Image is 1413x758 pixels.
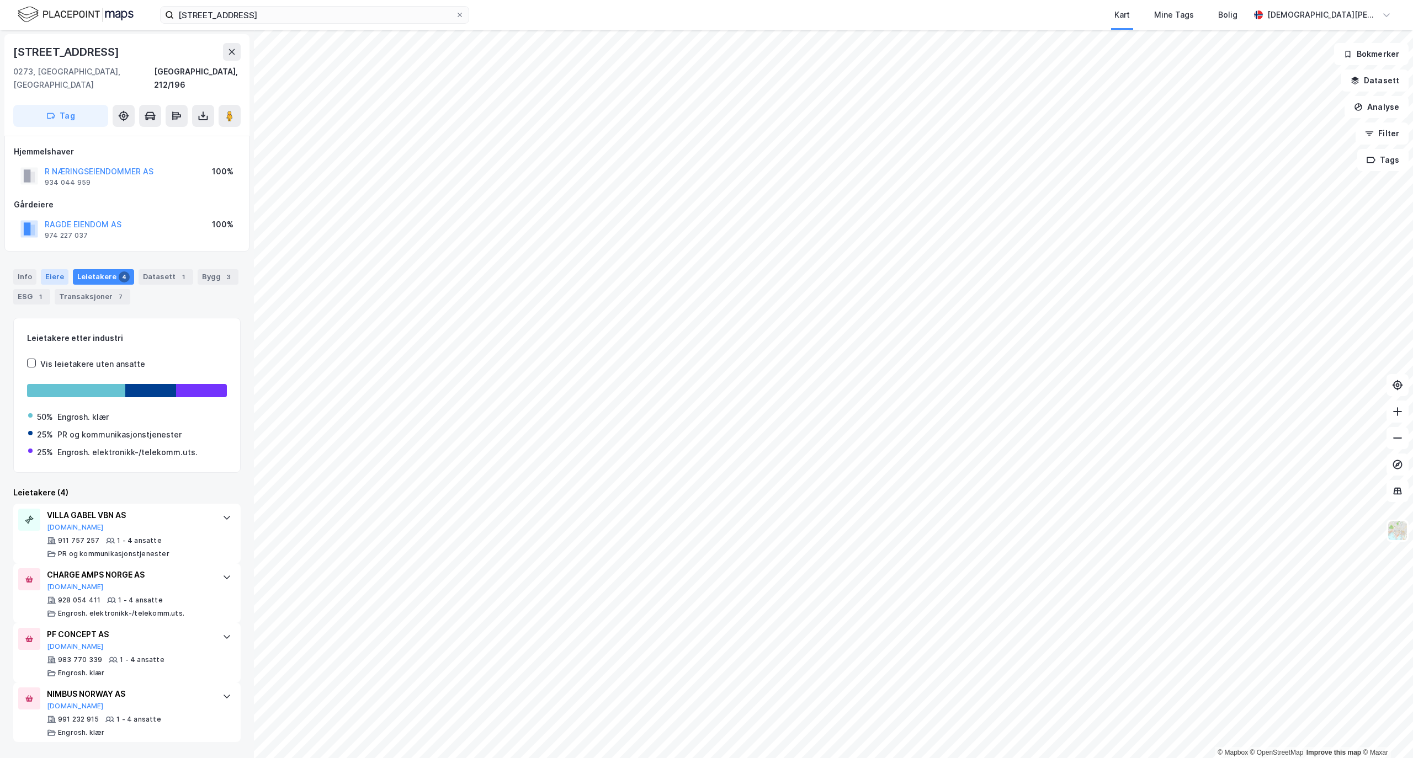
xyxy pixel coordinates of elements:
div: PR og kommunikasjonstjenester [57,428,182,441]
div: Bolig [1218,8,1237,22]
div: 974 227 037 [45,231,88,240]
div: Eiere [41,269,68,285]
div: 1 [35,291,46,302]
button: Tags [1357,149,1409,171]
button: Filter [1356,122,1409,145]
div: 4 [119,271,130,282]
div: CHARGE AMPS NORGE AS [47,568,211,581]
div: 991 232 915 [58,715,99,724]
button: Datasett [1341,70,1409,92]
div: 7 [115,291,126,302]
div: Kart [1114,8,1130,22]
div: 25% [37,428,53,441]
div: Info [13,269,36,285]
div: 911 757 257 [58,536,99,545]
div: 1 - 4 ansatte [117,536,162,545]
div: PF CONCEPT AS [47,628,211,641]
button: [DOMAIN_NAME] [47,642,104,651]
div: 1 - 4 ansatte [118,596,163,605]
div: 50% [37,410,53,424]
div: Gårdeiere [14,198,240,211]
button: [DOMAIN_NAME] [47,583,104,591]
div: 1 [178,271,189,282]
img: Z [1387,520,1408,541]
div: 1 - 4 ansatte [116,715,161,724]
div: 0273, [GEOGRAPHIC_DATA], [GEOGRAPHIC_DATA] [13,65,154,92]
iframe: Chat Widget [1358,705,1413,758]
div: Engrosh. klær [58,728,105,737]
div: 25% [37,446,53,459]
div: 1 - 4 ansatte [120,655,164,664]
div: 983 770 339 [58,655,102,664]
div: Engrosh. elektronikk-/telekomm.uts. [58,609,184,618]
div: [GEOGRAPHIC_DATA], 212/196 [154,65,241,92]
div: PR og kommunikasjonstjenester [58,549,169,558]
div: [STREET_ADDRESS] [13,43,121,61]
button: Bokmerker [1334,43,1409,65]
div: Engrosh. klær [57,410,109,424]
div: Mine Tags [1154,8,1194,22]
div: Datasett [139,269,193,285]
button: [DOMAIN_NAME] [47,702,104,711]
div: VILLA GABEL VBN AS [47,509,211,522]
div: Hjemmelshaver [14,145,240,158]
button: Analyse [1345,96,1409,118]
button: [DOMAIN_NAME] [47,523,104,532]
div: 100% [212,218,233,231]
div: Engrosh. elektronikk-/telekomm.uts. [57,446,198,459]
a: Improve this map [1306,749,1361,756]
a: Mapbox [1218,749,1248,756]
div: 934 044 959 [45,178,91,187]
img: logo.f888ab2527a4732fd821a326f86c7f29.svg [18,5,134,24]
div: Transaksjoner [55,289,130,305]
div: 3 [223,271,234,282]
div: Kontrollprogram for chat [1358,705,1413,758]
div: Leietakere etter industri [27,332,227,345]
div: Leietakere (4) [13,486,241,499]
div: Engrosh. klær [58,669,105,677]
div: ESG [13,289,50,305]
div: [DEMOGRAPHIC_DATA][PERSON_NAME] [1267,8,1378,22]
div: 100% [212,165,233,178]
div: 928 054 411 [58,596,100,605]
a: OpenStreetMap [1250,749,1304,756]
input: Søk på adresse, matrikkel, gårdeiere, leietakere eller personer [174,7,455,23]
div: NIMBUS NORWAY AS [47,687,211,701]
div: Vis leietakere uten ansatte [40,357,145,371]
div: Bygg [198,269,238,285]
div: Leietakere [73,269,134,285]
button: Tag [13,105,108,127]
